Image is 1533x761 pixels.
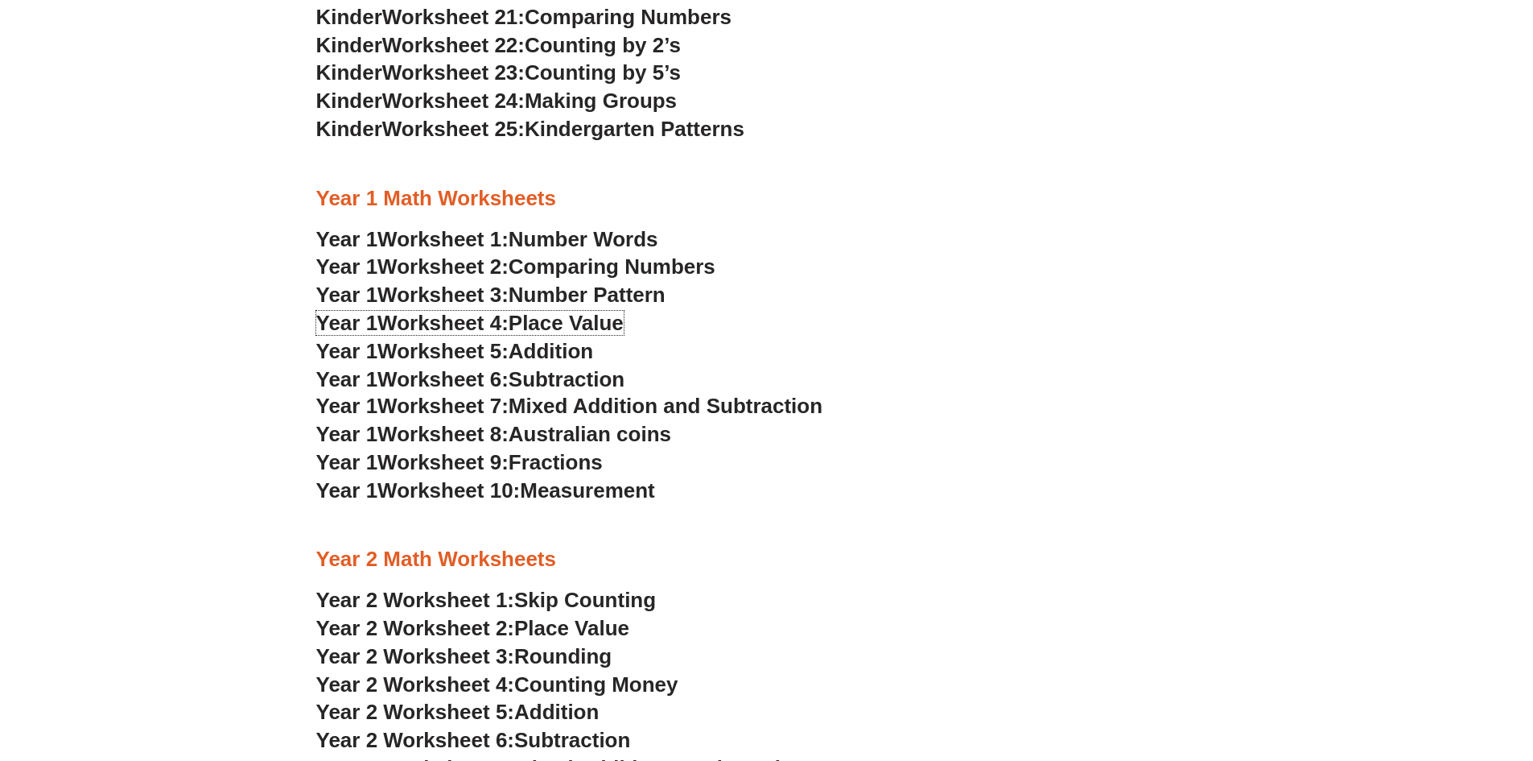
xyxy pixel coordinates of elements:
[525,60,681,85] span: Counting by 5’s
[509,394,822,418] span: Mixed Addition and Subtraction
[316,227,658,251] a: Year 1Worksheet 1:Number Words
[377,422,509,446] span: Worksheet 8:
[316,588,515,612] span: Year 2 Worksheet 1:
[377,450,509,474] span: Worksheet 9:
[316,700,600,724] a: Year 2 Worksheet 5:Addition
[514,588,656,612] span: Skip Counting
[377,283,509,307] span: Worksheet 3:
[316,644,515,668] span: Year 2 Worksheet 3:
[316,311,624,335] a: Year 1Worksheet 4:Place Value
[316,616,515,640] span: Year 2 Worksheet 2:
[316,588,657,612] a: Year 2 Worksheet 1:Skip Counting
[509,422,671,446] span: Australian coins
[377,311,509,335] span: Worksheet 4:
[509,227,658,251] span: Number Words
[316,672,515,697] span: Year 2 Worksheet 4:
[514,700,599,724] span: Addition
[514,672,678,697] span: Counting Money
[316,422,671,446] a: Year 1Worksheet 8:Australian coins
[525,33,681,57] span: Counting by 2’s
[316,283,666,307] a: Year 1Worksheet 3:Number Pattern
[316,339,594,363] a: Year 1Worksheet 5:Addition
[316,450,603,474] a: Year 1Worksheet 9:Fractions
[316,367,625,391] a: Year 1Worksheet 6:Subtraction
[316,546,1218,573] h3: Year 2 Math Worksheets
[316,644,612,668] a: Year 2 Worksheet 3:Rounding
[509,254,715,279] span: Comparing Numbers
[316,394,823,418] a: Year 1Worksheet 7:Mixed Addition and Subtraction
[377,227,509,251] span: Worksheet 1:
[316,728,631,752] a: Year 2 Worksheet 6:Subtraction
[509,339,593,363] span: Addition
[377,394,509,418] span: Worksheet 7:
[316,254,715,279] a: Year 1Worksheet 2:Comparing Numbers
[509,311,624,335] span: Place Value
[316,185,1218,213] h3: Year 1 Math Worksheets
[1265,579,1533,761] iframe: Chat Widget
[316,89,382,113] span: Kinder
[316,672,678,697] a: Year 2 Worksheet 4:Counting Money
[525,5,731,29] span: Comparing Numbers
[520,478,655,503] span: Measurement
[382,60,525,85] span: Worksheet 23:
[316,728,515,752] span: Year 2 Worksheet 6:
[514,644,612,668] span: Rounding
[525,117,744,141] span: Kindergarten Patterns
[316,33,382,57] span: Kinder
[514,616,629,640] span: Place Value
[316,117,382,141] span: Kinder
[377,339,509,363] span: Worksheet 5:
[377,478,520,503] span: Worksheet 10:
[316,60,382,85] span: Kinder
[525,89,677,113] span: Making Groups
[316,700,515,724] span: Year 2 Worksheet 5:
[377,367,509,391] span: Worksheet 6:
[514,728,630,752] span: Subtraction
[316,478,655,503] a: Year 1Worksheet 10:Measurement
[382,89,525,113] span: Worksheet 24:
[509,283,666,307] span: Number Pattern
[316,616,630,640] a: Year 2 Worksheet 2:Place Value
[382,33,525,57] span: Worksheet 22:
[382,5,525,29] span: Worksheet 21:
[377,254,509,279] span: Worksheet 2:
[509,367,624,391] span: Subtraction
[316,5,382,29] span: Kinder
[509,450,603,474] span: Fractions
[382,117,525,141] span: Worksheet 25:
